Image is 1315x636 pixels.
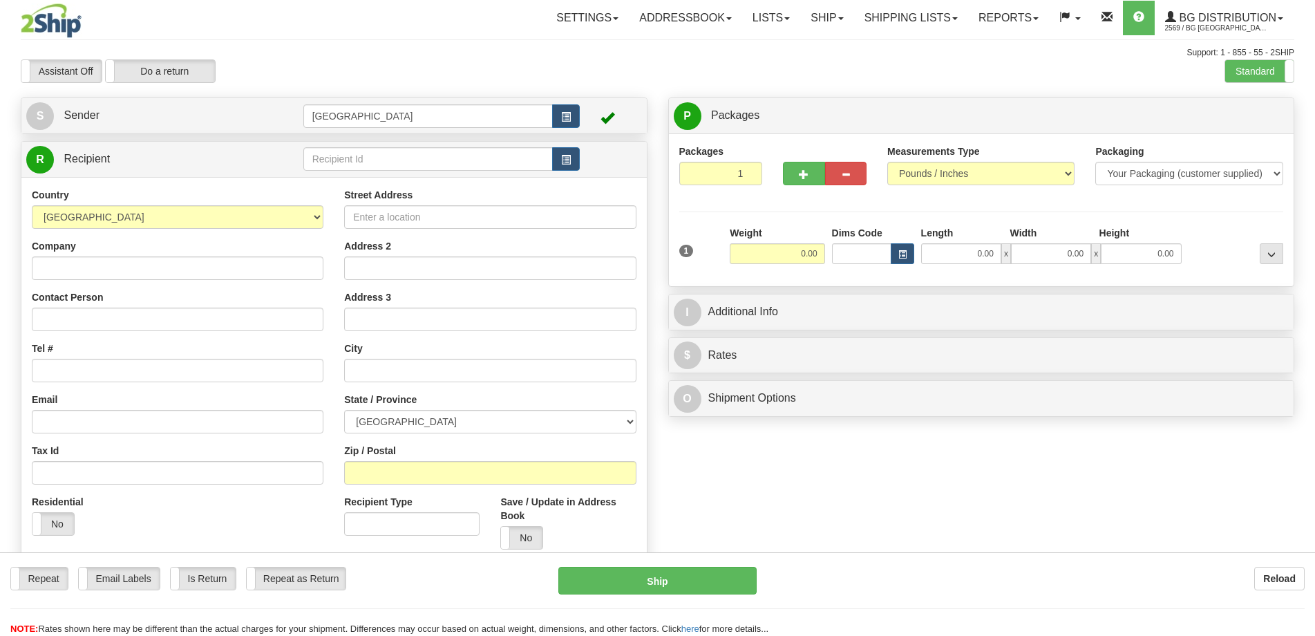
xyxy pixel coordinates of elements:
label: Length [921,226,954,240]
span: NOTE: [10,624,38,634]
label: City [344,342,362,355]
a: Shipping lists [854,1,968,35]
a: Lists [742,1,800,35]
label: Address 3 [344,290,391,304]
span: 2569 / BG [GEOGRAPHIC_DATA] (PRINCIPAL) [1165,21,1269,35]
iframe: chat widget [1283,247,1314,389]
b: Reload [1263,573,1296,584]
input: Enter a location [344,205,636,229]
label: Repeat [11,568,68,590]
label: Country [32,188,69,202]
span: x [1091,243,1101,264]
label: Tel # [32,342,53,355]
label: Tax Id [32,444,59,458]
div: ... [1260,243,1283,264]
label: Do a return [106,60,215,82]
label: Recipient Type [344,495,413,509]
a: OShipment Options [674,384,1289,413]
input: Recipient Id [303,147,554,171]
label: Zip / Postal [344,444,396,458]
label: Assistant Off [21,60,102,82]
label: Company [32,239,76,253]
span: S [26,102,54,130]
label: Packaging [1095,144,1144,158]
img: logo2569.jpg [21,3,82,38]
label: Width [1010,226,1037,240]
label: Email [32,393,57,406]
span: $ [674,342,701,369]
label: Dims Code [832,226,882,240]
a: Ship [800,1,853,35]
span: Packages [711,109,759,121]
label: Address 2 [344,239,391,253]
a: Reports [968,1,1049,35]
a: Addressbook [629,1,742,35]
label: State / Province [344,393,417,406]
span: 1 [679,245,694,257]
label: Email Labels [79,568,160,590]
span: O [674,385,701,413]
label: Repeat as Return [247,568,346,590]
label: Weight [730,226,761,240]
label: Is Return [171,568,236,590]
span: R [26,146,54,174]
label: Height [1099,226,1130,240]
label: No [32,513,74,535]
span: Recipient [64,153,110,165]
label: No [501,527,542,549]
a: BG Distribution 2569 / BG [GEOGRAPHIC_DATA] (PRINCIPAL) [1155,1,1294,35]
a: $Rates [674,342,1289,370]
span: P [674,102,701,130]
a: IAdditional Info [674,298,1289,326]
button: Ship [558,567,757,595]
label: Measurements Type [887,144,980,158]
a: P Packages [674,102,1289,130]
span: x [1001,243,1011,264]
a: here [681,624,699,634]
input: Sender Id [303,104,554,128]
button: Reload [1254,567,1305,590]
a: S Sender [26,102,303,130]
label: Packages [679,144,724,158]
a: Settings [546,1,629,35]
div: Support: 1 - 855 - 55 - 2SHIP [21,47,1294,59]
label: Save / Update in Address Book [500,495,636,523]
label: Contact Person [32,290,103,304]
span: I [674,299,701,326]
a: R Recipient [26,145,272,174]
label: Street Address [344,188,413,202]
label: Standard [1225,60,1294,82]
span: Sender [64,109,100,121]
span: BG Distribution [1176,12,1276,24]
label: Residential [32,495,84,509]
